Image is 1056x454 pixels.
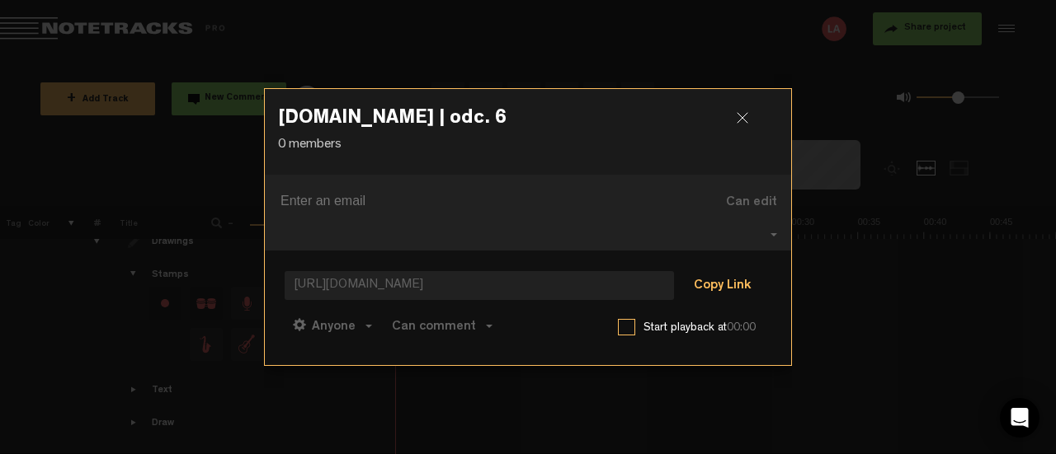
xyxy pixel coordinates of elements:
[726,196,777,209] span: Can edit
[278,136,778,155] p: 0 members
[694,181,794,221] button: Can edit
[280,188,672,214] input: Enter an email
[643,320,771,336] label: Start playback at
[1000,398,1039,438] div: Open Intercom Messenger
[392,321,476,334] span: Can comment
[285,306,380,345] button: Anyone
[285,271,674,300] span: [URL][DOMAIN_NAME]
[278,109,778,135] h3: [DOMAIN_NAME] | odc. 6
[312,321,356,334] span: Anyone
[727,322,756,334] span: 00:00
[384,306,501,345] button: Can comment
[677,270,767,303] button: Copy Link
